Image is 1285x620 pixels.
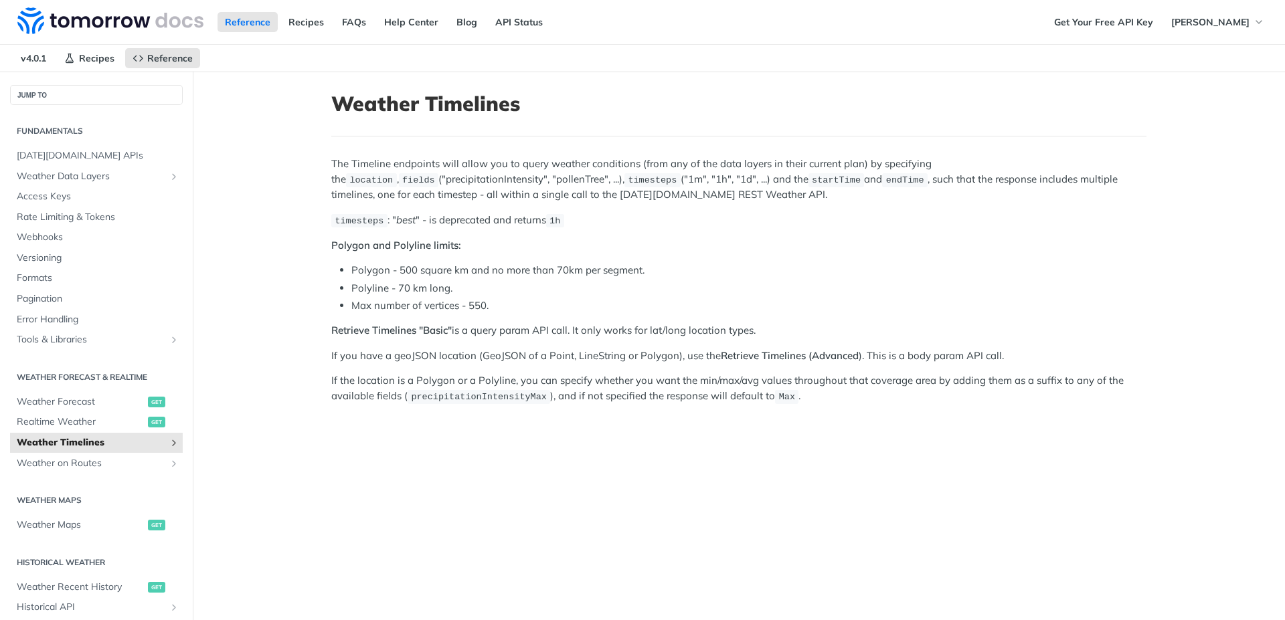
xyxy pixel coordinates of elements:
code: location [346,173,397,187]
img: Tomorrow.io Weather API Docs [17,7,203,34]
span: Historical API [17,601,165,614]
a: Weather on RoutesShow subpages for Weather on Routes [10,453,183,474]
h2: Weather Maps [10,494,183,506]
h1: Weather Timelines [331,92,1146,116]
button: Show subpages for Weather Timelines [169,437,179,448]
span: Weather on Routes [17,457,165,470]
code: 1h [546,214,564,227]
button: Show subpages for Historical API [169,602,179,613]
span: Weather Data Layers [17,170,165,183]
code: fields [399,173,438,187]
button: Show subpages for Weather Data Layers [169,171,179,182]
a: Formats [10,268,183,288]
span: [PERSON_NAME] [1171,16,1250,28]
a: Webhooks [10,227,183,247]
h2: Weather Forecast & realtime [10,371,183,383]
span: get [148,520,165,530]
p: If you have a geoJSON location (GeoJSON of a Point, LineString or Polygon), use the ). This is a ... [331,348,1146,364]
span: v4.0.1 [13,48,54,68]
button: [PERSON_NAME] [1164,12,1272,32]
h2: Fundamentals [10,125,183,137]
a: Recipes [57,48,122,68]
a: Blog [449,12,485,32]
span: Error Handling [17,313,179,326]
span: Formats [17,272,179,285]
code: precipitationIntensityMax [408,390,550,403]
a: Pagination [10,289,183,309]
span: Rate Limiting & Tokens [17,211,179,224]
strong: Retrieve Timelines "Basic" [331,324,452,336]
a: FAQs [335,12,373,32]
li: Polyline - 70 km long. [351,281,1146,296]
a: Tools & LibrariesShow subpages for Tools & Libraries [10,330,183,350]
span: Reference [147,52,193,64]
p: is a query param API call. It only works for lat/long location types. [331,323,1146,338]
a: Weather Forecastget [10,392,183,412]
span: Weather Timelines [17,436,165,449]
strong: Retrieve Timelines (Advanced [721,349,859,362]
span: Access Keys [17,190,179,203]
button: Show subpages for Tools & Libraries [169,334,179,345]
button: Show subpages for Weather on Routes [169,458,179,469]
span: Realtime Weather [17,415,145,429]
code: Max [775,390,798,403]
li: Max number of vertices - 550. [351,298,1146,314]
em: best [396,213,416,226]
p: If the location is a Polygon or a Polyline, you can specify whether you want the min/max/avg valu... [331,373,1146,404]
p: : " " - is deprecated and returns [331,213,1146,228]
span: [DATE][DOMAIN_NAME] APIs [17,149,179,163]
button: JUMP TO [10,85,183,105]
span: Weather Recent History [17,581,145,594]
h2: Historical Weather [10,556,183,569]
span: Recipes [79,52,114,64]
a: Weather Recent Historyget [10,577,183,597]
code: endTime [882,173,928,187]
span: Weather Forecast [17,395,145,409]
span: Webhooks [17,231,179,244]
a: Weather Data LayersShow subpages for Weather Data Layers [10,167,183,187]
a: API Status [488,12,550,32]
a: Recipes [281,12,331,32]
a: Historical APIShow subpages for Historical API [10,597,183,617]
a: Realtime Weatherget [10,412,183,432]
span: Versioning [17,251,179,265]
a: Reference [125,48,200,68]
span: get [148,397,165,407]
a: Weather TimelinesShow subpages for Weather Timelines [10,433,183,453]
a: [DATE][DOMAIN_NAME] APIs [10,146,183,166]
a: Error Handling [10,310,183,330]
a: Rate Limiting & Tokens [10,207,183,227]
a: Help Center [377,12,446,32]
a: Reference [218,12,278,32]
p: The Timeline endpoints will allow you to query weather conditions (from any of the data layers in... [331,157,1146,202]
a: Get Your Free API Key [1047,12,1161,32]
code: timesteps [331,214,388,227]
strong: Polygon and Polyline limits: [331,239,461,251]
li: Polygon - 500 square km and no more than 70km per segment. [351,263,1146,278]
span: Tools & Libraries [17,333,165,346]
span: Pagination [17,292,179,306]
span: get [148,417,165,427]
a: Versioning [10,248,183,268]
code: startTime [808,173,865,187]
a: Access Keys [10,187,183,207]
span: get [148,582,165,593]
a: Weather Mapsget [10,515,183,535]
span: Weather Maps [17,518,145,532]
code: timesteps [624,173,681,187]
